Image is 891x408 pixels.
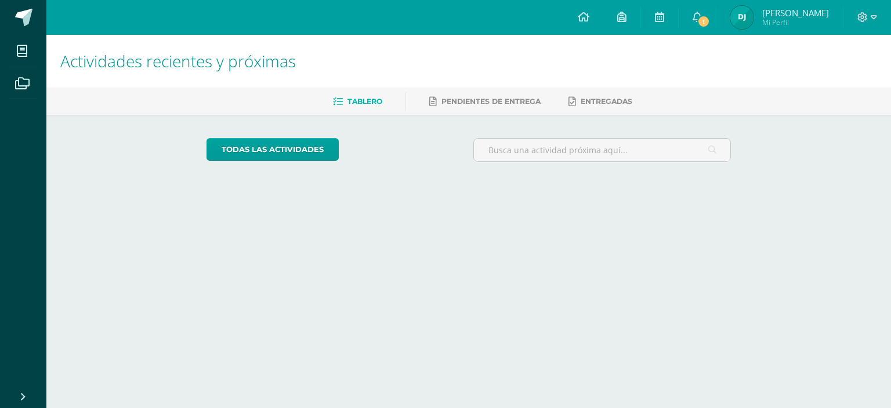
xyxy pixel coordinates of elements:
[568,92,632,111] a: Entregadas
[581,97,632,106] span: Entregadas
[730,6,754,29] img: b044e79a7f1fd466af47bccfdf929656.png
[429,92,541,111] a: Pendientes de entrega
[762,7,829,19] span: [PERSON_NAME]
[762,17,829,27] span: Mi Perfil
[347,97,382,106] span: Tablero
[333,92,382,111] a: Tablero
[474,139,731,161] input: Busca una actividad próxima aquí...
[207,138,339,161] a: todas las Actividades
[697,15,710,28] span: 1
[441,97,541,106] span: Pendientes de entrega
[60,50,296,72] span: Actividades recientes y próximas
